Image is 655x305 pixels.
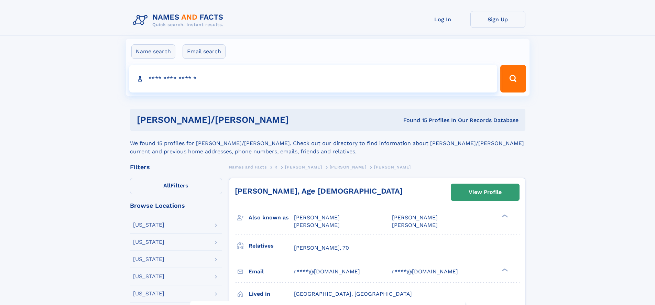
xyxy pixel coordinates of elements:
span: R [274,165,277,170]
a: View Profile [451,184,519,200]
label: Filters [130,178,222,194]
h3: Email [249,266,294,277]
span: [PERSON_NAME] [392,214,438,221]
button: Search Button [500,65,526,92]
div: Filters [130,164,222,170]
span: [PERSON_NAME] [330,165,367,170]
label: Email search [183,44,226,59]
span: [PERSON_NAME] [285,165,322,170]
a: [PERSON_NAME] [330,163,367,171]
div: [US_STATE] [133,257,164,262]
h1: [PERSON_NAME]/[PERSON_NAME] [137,116,346,124]
a: Sign Up [470,11,525,28]
h3: Relatives [249,240,294,252]
div: View Profile [469,184,502,200]
div: ❯ [500,268,508,272]
a: [PERSON_NAME] [285,163,322,171]
a: [PERSON_NAME], Age [DEMOGRAPHIC_DATA] [235,187,403,195]
a: Log In [415,11,470,28]
span: [PERSON_NAME] [392,222,438,228]
h3: Also known as [249,212,294,224]
a: [PERSON_NAME], 70 [294,244,349,252]
div: [US_STATE] [133,274,164,279]
span: All [163,182,171,189]
div: [US_STATE] [133,291,164,296]
span: [PERSON_NAME] [374,165,411,170]
a: Names and Facts [229,163,267,171]
span: [PERSON_NAME] [294,222,340,228]
a: R [274,163,277,171]
h3: Lived in [249,288,294,300]
div: [US_STATE] [133,239,164,245]
img: Logo Names and Facts [130,11,229,30]
div: ❯ [500,214,508,218]
div: We found 15 profiles for [PERSON_NAME]/[PERSON_NAME]. Check out our directory to find information... [130,131,525,156]
div: Found 15 Profiles In Our Records Database [346,117,518,124]
label: Name search [131,44,175,59]
div: Browse Locations [130,203,222,209]
span: [PERSON_NAME] [294,214,340,221]
span: [GEOGRAPHIC_DATA], [GEOGRAPHIC_DATA] [294,291,412,297]
input: search input [129,65,498,92]
div: [US_STATE] [133,222,164,228]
